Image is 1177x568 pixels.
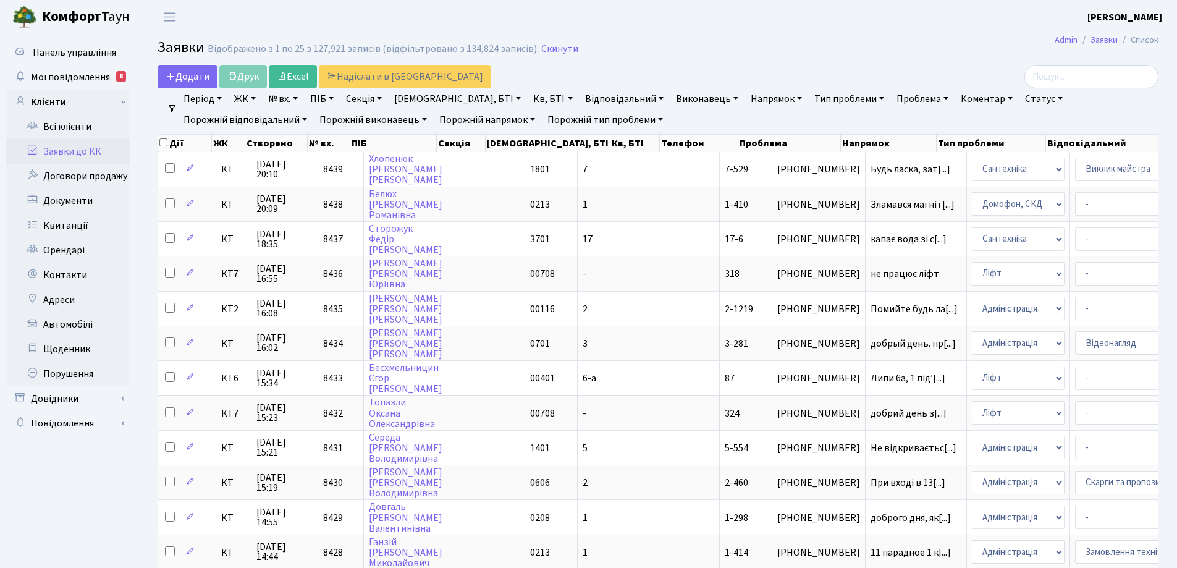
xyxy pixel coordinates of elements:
span: КТ [221,513,246,523]
a: Повідомлення [6,411,130,436]
a: Excel [269,65,317,88]
span: 17-6 [725,232,743,246]
span: 1-410 [725,198,748,211]
span: 318 [725,267,740,281]
a: [PERSON_NAME][PERSON_NAME]Юріївна [369,256,442,291]
span: Помийте будь ла[...] [871,302,958,316]
span: 8430 [323,476,343,490]
a: Порожній напрямок [434,109,540,130]
a: Admin [1055,33,1078,46]
a: Орендарі [6,238,130,263]
span: 00116 [530,302,555,316]
span: [DATE] 16:02 [256,333,313,353]
span: [PHONE_NUMBER] [777,234,860,244]
input: Пошук... [1024,65,1158,88]
span: [PHONE_NUMBER] [777,443,860,453]
span: [DATE] 15:34 [256,368,313,388]
span: Зламався магніт[...] [871,198,955,211]
span: 0606 [530,476,550,490]
span: Заявки [158,36,205,58]
span: КТ [221,164,246,174]
span: доброго дня, як[...] [871,511,951,525]
span: 324 [725,407,740,420]
span: [DATE] 15:21 [256,438,313,457]
th: Тип проблеми [937,135,1046,152]
span: 8429 [323,511,343,525]
span: [PHONE_NUMBER] [777,478,860,488]
a: Белюх[PERSON_NAME]Романівна [369,187,442,222]
span: 8434 [323,337,343,350]
span: [DATE] 15:23 [256,403,313,423]
span: [PHONE_NUMBER] [777,339,860,349]
th: Телефон [660,135,738,152]
span: 87 [725,371,735,385]
span: 00401 [530,371,555,385]
span: КТ [221,200,246,210]
div: 8 [116,71,126,82]
a: Довідники [6,386,130,411]
span: 0213 [530,198,550,211]
a: Клієнти [6,90,130,114]
span: Панель управління [33,46,116,59]
a: Кв, БТІ [528,88,577,109]
span: [DATE] 16:55 [256,264,313,284]
span: КТ [221,548,246,557]
th: Дії [158,135,212,152]
a: Період [179,88,227,109]
a: Заявки [1091,33,1118,46]
span: не працює ліфт [871,269,961,279]
span: [DATE] 15:19 [256,473,313,493]
span: [DATE] 14:55 [256,507,313,527]
span: [PHONE_NUMBER] [777,513,860,523]
span: 2-1219 [725,302,753,316]
span: 2 [583,302,588,316]
span: 7-529 [725,163,748,176]
nav: breadcrumb [1036,27,1177,53]
a: Автомобілі [6,312,130,337]
span: Додати [166,70,209,83]
span: 0208 [530,511,550,525]
a: Середа[PERSON_NAME]Володимирівна [369,431,442,465]
a: Мої повідомлення8 [6,65,130,90]
span: 3-281 [725,337,748,350]
span: капає вода зі с[...] [871,232,947,246]
span: Будь ласка, зат[...] [871,163,950,176]
a: Секція [341,88,387,109]
a: Панель управління [6,40,130,65]
th: № вх. [308,135,351,152]
a: Додати [158,65,217,88]
div: Відображено з 1 по 25 з 127,921 записів (відфільтровано з 134,824 записів). [208,43,539,55]
span: 1 [583,511,588,525]
span: [PHONE_NUMBER] [777,304,860,314]
a: СторожукФедір[PERSON_NAME] [369,222,442,256]
a: [PERSON_NAME][PERSON_NAME][PERSON_NAME] [369,326,442,361]
span: 1-414 [725,546,748,559]
span: Мої повідомлення [31,70,110,84]
span: 3701 [530,232,550,246]
span: 8432 [323,407,343,420]
b: Комфорт [42,7,101,27]
a: Довгаль[PERSON_NAME]Валентинівна [369,501,442,535]
span: 0213 [530,546,550,559]
span: 8428 [323,546,343,559]
a: Статус [1020,88,1068,109]
span: 6-а [583,371,596,385]
a: Документи [6,189,130,213]
span: 2 [583,476,588,490]
a: Адреси [6,287,130,312]
a: Порожній тип проблеми [542,109,668,130]
b: [PERSON_NAME] [1087,11,1162,24]
a: Заявки до КК [6,139,130,164]
span: 1 [583,198,588,211]
a: [PERSON_NAME] [1087,10,1162,25]
a: [DEMOGRAPHIC_DATA], БТІ [389,88,526,109]
a: Порожній відповідальний [179,109,312,130]
span: 8437 [323,232,343,246]
th: [DEMOGRAPHIC_DATA], БТІ [486,135,610,152]
span: 8435 [323,302,343,316]
th: ПІБ [350,135,437,152]
img: logo.png [12,5,37,30]
span: [PHONE_NUMBER] [777,409,860,418]
th: Відповідальний [1046,135,1157,152]
span: [DATE] 20:10 [256,159,313,179]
